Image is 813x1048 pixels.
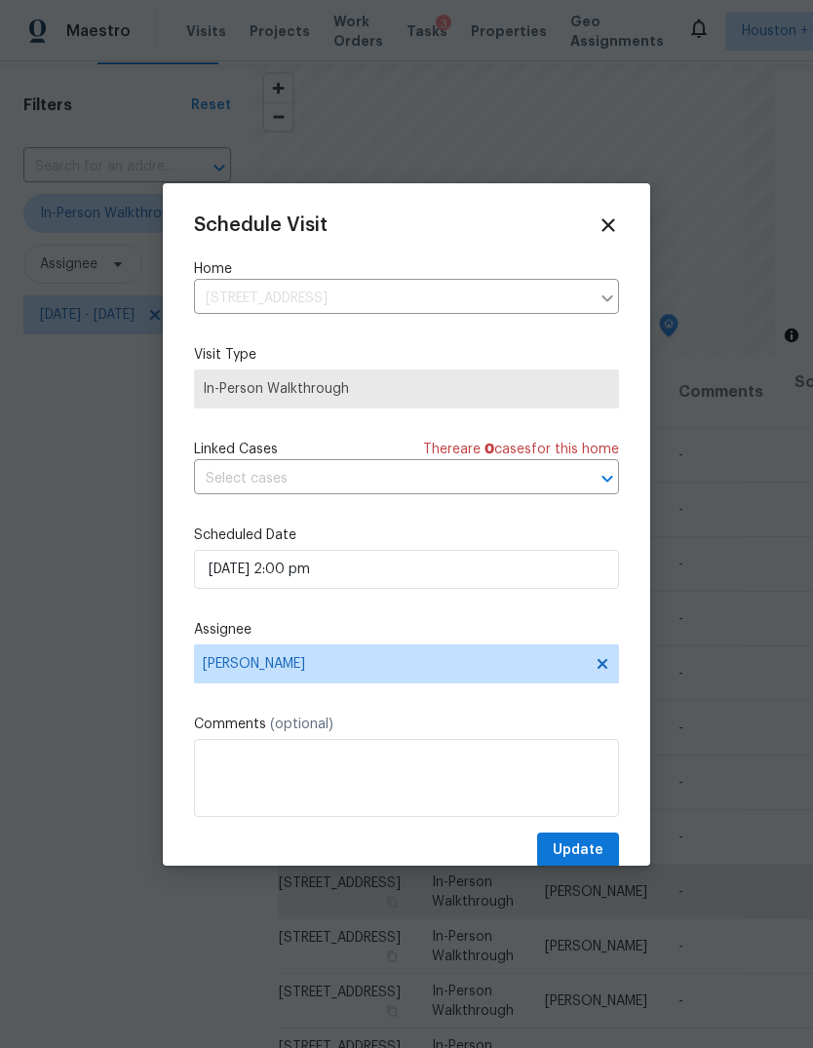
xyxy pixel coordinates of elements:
[194,525,619,545] label: Scheduled Date
[194,284,590,314] input: Enter in an address
[194,464,564,494] input: Select cases
[194,259,619,279] label: Home
[537,833,619,869] button: Update
[270,718,333,731] span: (optional)
[553,838,603,863] span: Update
[598,214,619,236] span: Close
[194,215,328,235] span: Schedule Visit
[203,379,610,399] span: In-Person Walkthrough
[194,550,619,589] input: M/D/YYYY
[194,715,619,734] label: Comments
[484,443,494,456] span: 0
[194,345,619,365] label: Visit Type
[423,440,619,459] span: There are case s for this home
[594,465,621,492] button: Open
[203,656,585,672] span: [PERSON_NAME]
[194,440,278,459] span: Linked Cases
[194,620,619,640] label: Assignee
